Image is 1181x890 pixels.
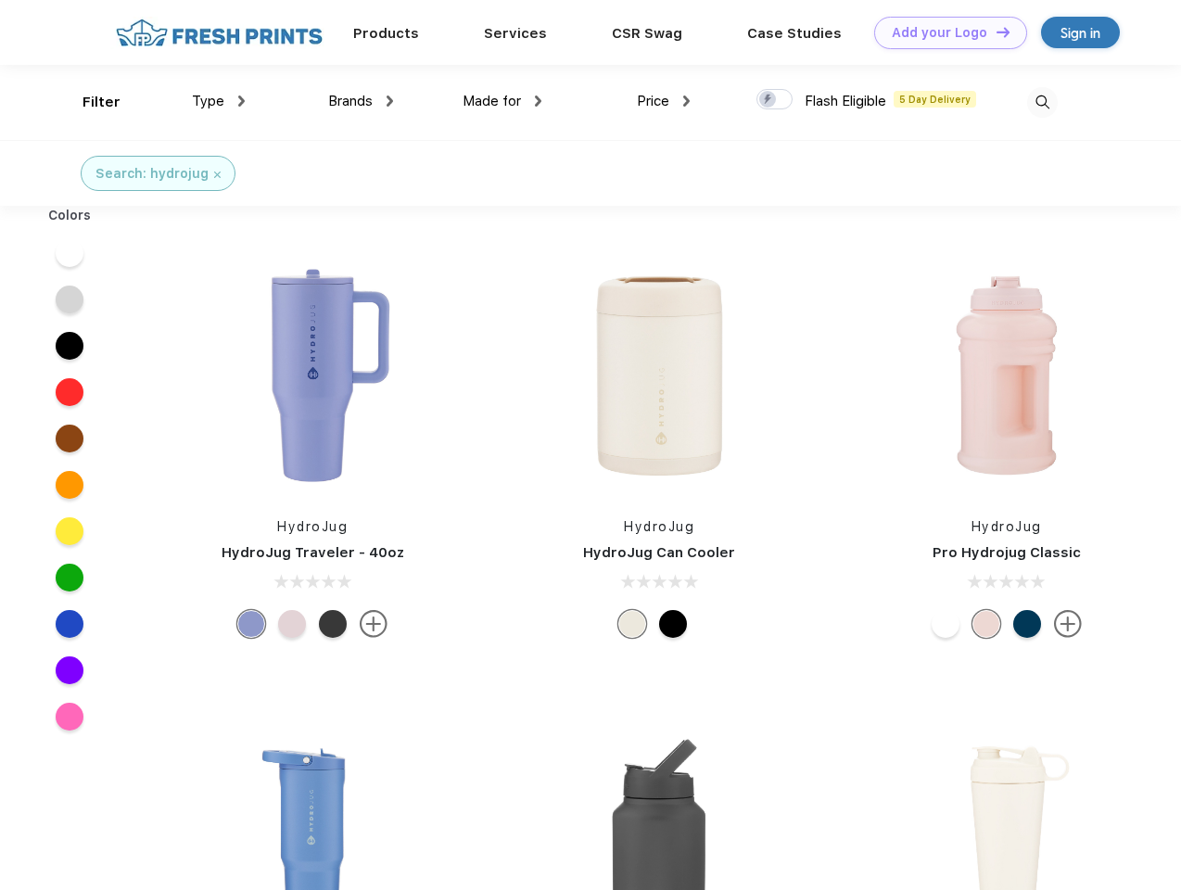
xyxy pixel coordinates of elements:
[328,93,373,109] span: Brands
[463,93,521,109] span: Made for
[83,92,121,113] div: Filter
[1054,610,1082,638] img: more.svg
[535,95,541,107] img: dropdown.png
[387,95,393,107] img: dropdown.png
[222,544,404,561] a: HydroJug Traveler - 40oz
[360,610,387,638] img: more.svg
[95,164,209,184] div: Search: hydrojug
[536,252,782,499] img: func=resize&h=266
[277,519,348,534] a: HydroJug
[1041,17,1120,48] a: Sign in
[192,93,224,109] span: Type
[353,25,419,42] a: Products
[189,252,436,499] img: func=resize&h=266
[971,519,1042,534] a: HydroJug
[583,544,735,561] a: HydroJug Can Cooler
[637,93,669,109] span: Price
[932,610,959,638] div: White
[1027,87,1058,118] img: desktop_search.svg
[110,17,328,49] img: fo%20logo%202.webp
[997,27,1010,37] img: DT
[278,610,306,638] div: Pink Sand
[883,252,1130,499] img: func=resize&h=266
[237,610,265,638] div: Peri
[892,25,987,41] div: Add your Logo
[683,95,690,107] img: dropdown.png
[933,544,1081,561] a: Pro Hydrojug Classic
[238,95,245,107] img: dropdown.png
[894,91,976,108] span: 5 Day Delivery
[624,519,694,534] a: HydroJug
[618,610,646,638] div: Cream
[319,610,347,638] div: Black
[34,206,106,225] div: Colors
[1060,22,1100,44] div: Sign in
[214,172,221,178] img: filter_cancel.svg
[805,93,886,109] span: Flash Eligible
[1013,610,1041,638] div: Navy
[972,610,1000,638] div: Pink Sand
[659,610,687,638] div: Black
